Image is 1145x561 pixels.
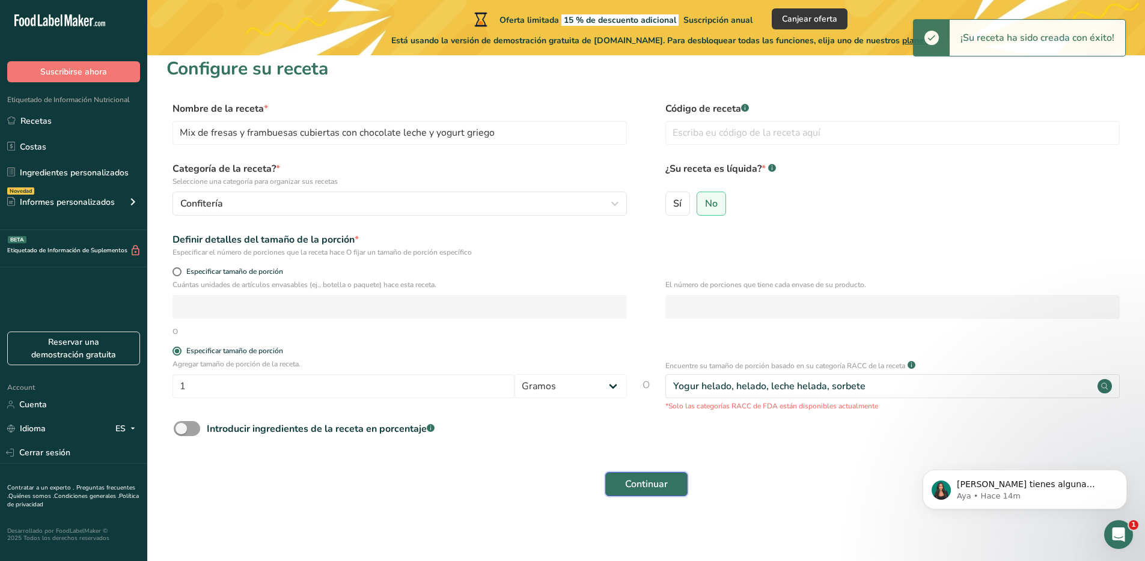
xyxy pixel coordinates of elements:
span: O [643,378,650,411]
div: Informes personalizados [7,196,115,208]
span: Confitería [180,196,223,211]
span: 1 [1129,520,1138,530]
div: ¡Su receta ha sido creada con éxito! [950,20,1125,56]
a: Reservar una demostración gratuita [7,332,140,365]
p: Encuentre su tamaño de porción basado en su categoría RACC de la receta [665,360,905,371]
p: El número de porciones que tiene cada envase de su producto. [665,279,1120,290]
label: Código de receta [665,102,1120,116]
p: Agregar tamaño de porción de la receta. [173,359,627,369]
div: Introducir ingredientes de la receta en porcentaje [207,422,435,436]
a: Contratar a un experto . [7,484,74,492]
input: Escriba eu código de la receta aquí [665,121,1120,145]
span: Especificar tamaño de porción [182,267,283,276]
span: planes [902,35,928,46]
span: 15 % de descuento adicional [561,14,679,26]
button: Continuar [605,472,688,496]
p: Seleccione una categoría para organizar sus recetas [173,176,627,187]
iframe: Intercom notifications mensaje [905,444,1145,529]
button: Canjear oferta [772,8,847,29]
a: Condiciones generales . [54,492,119,500]
span: Sí [673,198,682,210]
label: Nombre de la receta [173,102,627,116]
div: Oferta limitada [472,12,753,26]
input: Escribe aquí el tamaño de la porción [173,374,514,398]
div: BETA [8,236,26,243]
a: Política de privacidad [7,492,139,509]
label: Categoría de la receta? [173,162,627,187]
button: Suscribirse ahora [7,61,140,82]
label: ¿Su receta es líquida? [665,162,1120,187]
div: ES [115,422,140,436]
div: Especificar tamaño de porción [186,347,283,356]
div: O [173,326,178,337]
div: Definir detalles del tamaño de la porción [173,232,627,247]
iframe: Intercom live chat [1104,520,1133,549]
a: Quiénes somos . [8,492,54,500]
span: Suscripción anual [683,14,753,26]
div: Novedad [7,187,34,195]
div: Yogur helado, helado, leche helada, sorbete [673,379,866,393]
a: Idioma [7,418,46,439]
span: Continuar [625,477,668,491]
span: Suscribirse ahora [40,65,107,78]
div: Especificar el número de porciones que la receta hace O fijar un tamaño de porción específico [173,247,627,258]
span: Canjear oferta [782,13,837,25]
span: Está usando la versión de demostración gratuita de [DOMAIN_NAME]. Para desbloquear todas las func... [391,34,928,47]
h1: Configure su receta [166,55,1126,82]
p: Cuántas unidades de artículos envasables (ej., botella o paquete) hace esta receta. [173,279,627,290]
p: *Solo las categorías RACC de FDA están disponibles actualmente [665,401,1120,411]
input: Escriba el nombre de su receta aquí [173,121,627,145]
span: No [705,198,718,210]
div: Desarrollado por FoodLabelMaker © 2025 Todos los derechos reservados [7,527,140,542]
button: Confitería [173,192,627,216]
a: Preguntas frecuentes . [7,484,135,500]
